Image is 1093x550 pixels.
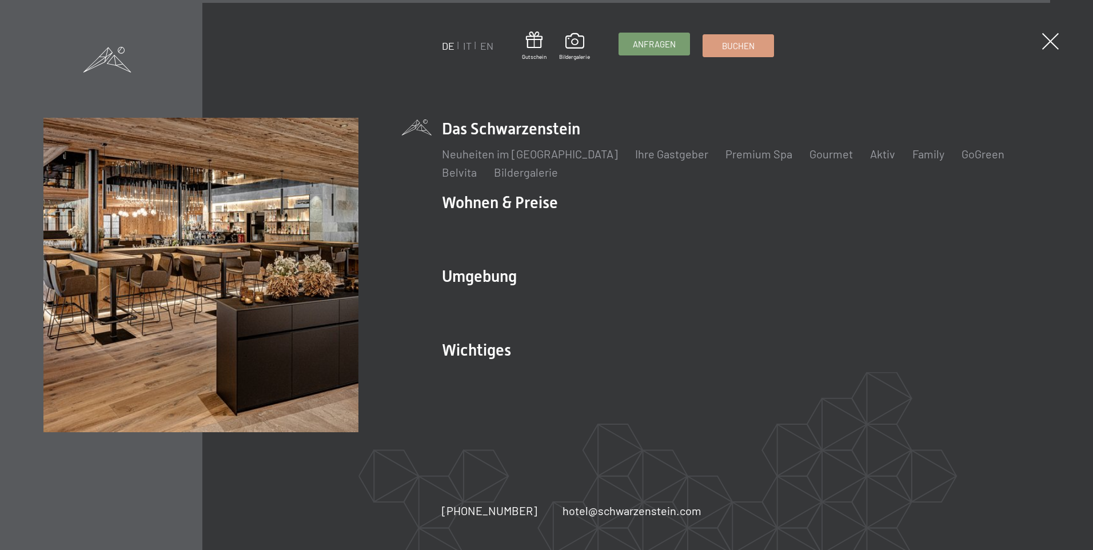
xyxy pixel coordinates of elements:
span: [PHONE_NUMBER] [442,504,537,517]
a: [PHONE_NUMBER] [442,503,537,519]
a: hotel@schwarzenstein.com [563,503,701,519]
a: EN [480,39,493,52]
a: Gutschein [522,31,546,61]
a: Buchen [703,35,773,57]
a: Neuheiten im [GEOGRAPHIC_DATA] [442,147,618,161]
a: Bildergalerie [494,165,558,179]
a: Premium Spa [725,147,792,161]
span: Gutschein [522,53,546,61]
a: IT [463,39,472,52]
a: Family [912,147,944,161]
span: Bildergalerie [559,53,590,61]
a: DE [442,39,454,52]
span: Buchen [722,40,755,52]
a: GoGreen [962,147,1004,161]
a: Ihre Gastgeber [635,147,708,161]
a: Anfragen [619,33,689,55]
a: Gourmet [809,147,853,161]
span: Anfragen [633,38,676,50]
a: Aktiv [870,147,895,161]
a: Bildergalerie [559,33,590,61]
a: Belvita [442,165,477,179]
